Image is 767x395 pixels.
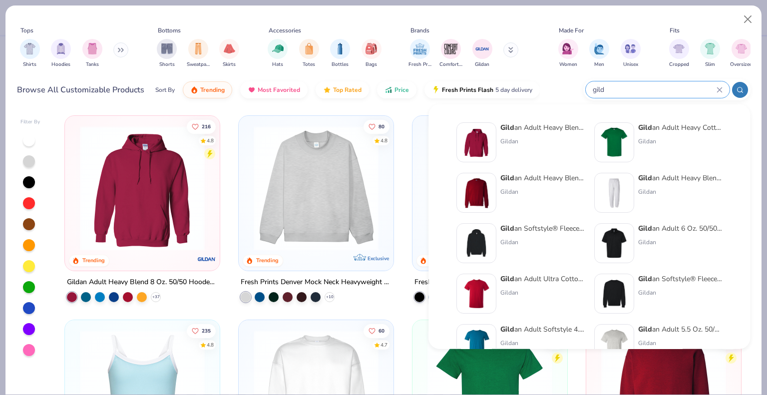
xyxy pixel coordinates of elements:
button: filter button [299,39,319,68]
div: filter for Women [558,39,578,68]
span: Fresh Prints Flash [442,86,493,94]
div: Gildan [638,187,722,196]
div: 4.8 [207,137,214,144]
button: filter button [669,39,689,68]
img: 13b9c606-79b1-4059-b439-68fabb1693f9 [599,177,630,208]
button: filter button [82,39,102,68]
div: Gildan [500,137,584,146]
strong: Gild [500,224,514,233]
img: c7b025ed-4e20-46ac-9c52-55bc1f9f47df [461,177,492,208]
strong: Gild [638,274,652,284]
strong: Gild [638,173,652,183]
img: 58f3562e-1865-49f9-a059-47c567f7ec2e [599,228,630,259]
button: Like [187,119,216,133]
div: filter for Unisex [621,39,641,68]
div: filter for Gildan [472,39,492,68]
button: filter button [362,39,382,68]
span: Trending [200,86,225,94]
div: Filter By [20,118,40,126]
span: Men [594,61,604,68]
button: filter button [187,39,210,68]
button: filter button [621,39,641,68]
img: 01756b78-01f6-4cc6-8d8a-3c30c1a0c8ac [75,126,210,251]
div: filter for Totes [299,39,319,68]
span: Fresh Prints [408,61,431,68]
span: Skirts [223,61,236,68]
div: 4.8 [207,341,214,349]
div: Accessories [269,26,301,35]
div: an Adult 6 Oz. 50/50 Jersey Polo [638,223,722,234]
button: Like [364,119,389,133]
span: Sweatpants [187,61,210,68]
span: 235 [202,328,211,333]
strong: Gild [500,123,514,132]
button: Like [364,324,389,338]
div: Gildan [500,187,584,196]
img: Sweatpants Image [193,43,204,54]
div: Bottoms [158,26,181,35]
img: Men Image [594,43,605,54]
img: Skirts Image [224,43,235,54]
input: Try "T-Shirt" [592,84,717,95]
button: Trending [183,81,232,98]
img: Bottles Image [335,43,346,54]
img: 1a07cc18-aee9-48c0-bcfb-936d85bd356b [461,228,492,259]
span: Oversized [730,61,753,68]
span: Comfort Colors [439,61,462,68]
button: Most Favorited [240,81,308,98]
div: Gildan [500,288,584,297]
strong: Gild [638,325,652,334]
img: Hats Image [272,43,284,54]
img: Shorts Image [161,43,173,54]
img: Tanks Image [87,43,98,54]
div: filter for Skirts [219,39,239,68]
button: Top Rated [316,81,369,98]
span: Bottles [332,61,349,68]
span: Gildan [475,61,489,68]
div: filter for Comfort Colors [439,39,462,68]
div: an Adult Softstyle 4.5 Oz. T-Shirt [500,324,584,335]
span: Slim [705,61,715,68]
strong: Gild [500,325,514,334]
img: Women Image [562,43,574,54]
div: filter for Slim [700,39,720,68]
img: TopRated.gif [323,86,331,94]
img: Fresh Prints Image [412,41,427,56]
img: Unisex Image [625,43,636,54]
strong: Gild [500,274,514,284]
span: 80 [379,124,384,129]
button: filter button [700,39,720,68]
span: + 10 [326,294,334,300]
div: filter for Hoodies [51,39,71,68]
img: Shirts Image [24,43,35,54]
img: f5d85501-0dbb-4ee4-b115-c08fa3845d83 [249,126,383,251]
span: Shorts [159,61,175,68]
img: Bags Image [366,43,377,54]
button: filter button [330,39,350,68]
div: Gildan [500,339,584,348]
div: Gildan Adult Heavy Blend 8 Oz. 50/50 Hooded Sweatshirt [67,276,218,289]
div: an Adult Heavy Cotton T-Shirt [638,122,722,133]
button: filter button [439,39,462,68]
strong: Gild [638,224,652,233]
img: 3c1a081b-6ca8-4a00-a3b6-7ee979c43c2b [461,278,492,309]
img: 6e5b4623-b2d7-47aa-a31d-c127d7126a18 [461,329,492,360]
button: filter button [20,39,40,68]
div: Fresh Prints Denver Mock Neck Heavyweight Sweatshirt [241,276,391,289]
div: Brands [410,26,429,35]
button: filter button [730,39,753,68]
img: Gildan logo [197,249,217,269]
img: Totes Image [304,43,315,54]
button: Fresh Prints Flash5 day delivery [424,81,540,98]
button: filter button [219,39,239,68]
img: 744dce1f-147e-426d-8c2f-592e1fc7a3aa [599,278,630,309]
span: Women [559,61,577,68]
div: an Softstyle® Fleece Crew Sweatshirt [638,274,722,284]
span: 60 [379,328,384,333]
img: Comfort Colors Image [443,41,458,56]
div: Gildan [638,137,722,146]
img: 01756b78-01f6-4cc6-8d8a-3c30c1a0c8ac [461,127,492,158]
div: filter for Shirts [20,39,40,68]
div: Made For [559,26,584,35]
img: most_fav.gif [248,86,256,94]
